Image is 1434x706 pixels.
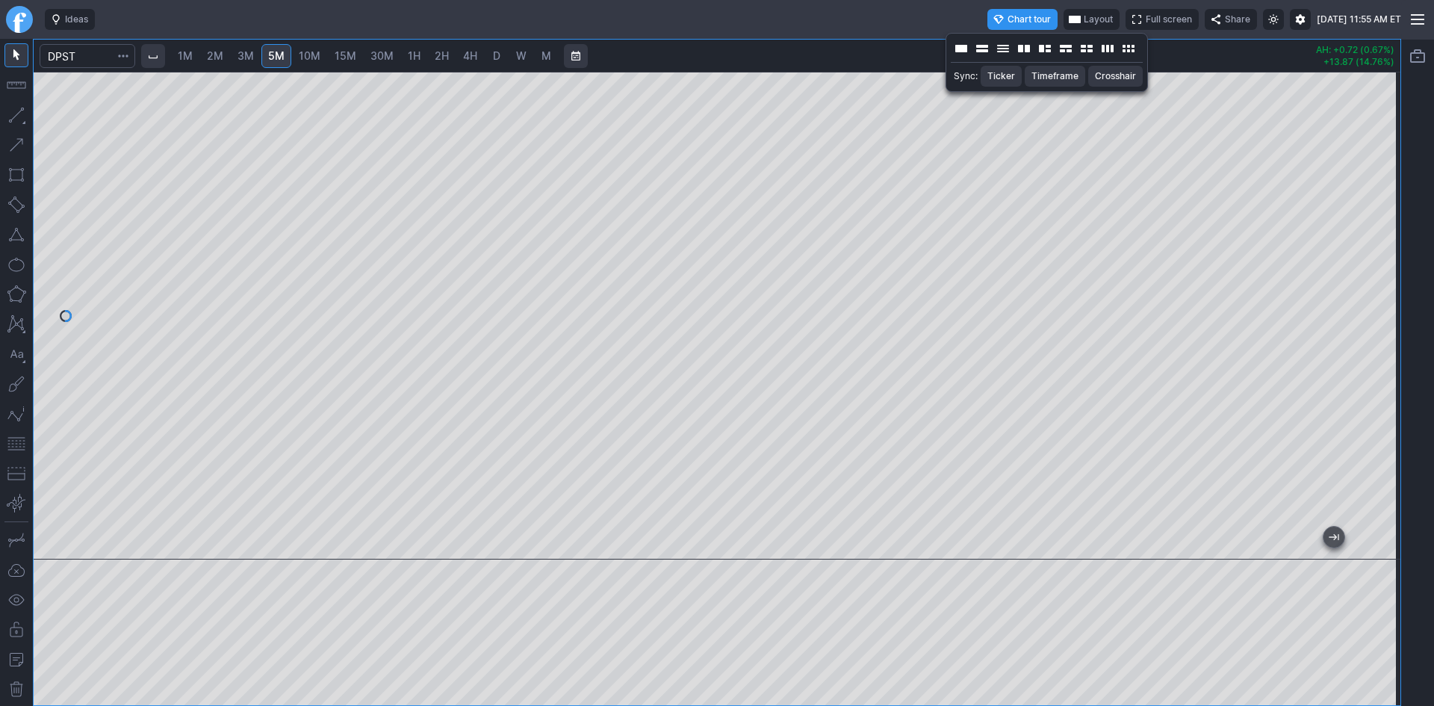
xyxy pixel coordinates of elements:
span: Ticker [987,69,1015,84]
span: Timeframe [1031,69,1078,84]
button: Crosshair [1088,66,1143,87]
div: Layout [946,33,1148,92]
button: Ticker [981,66,1022,87]
button: Timeframe [1025,66,1085,87]
span: Crosshair [1095,69,1136,84]
p: Sync: [954,69,978,84]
